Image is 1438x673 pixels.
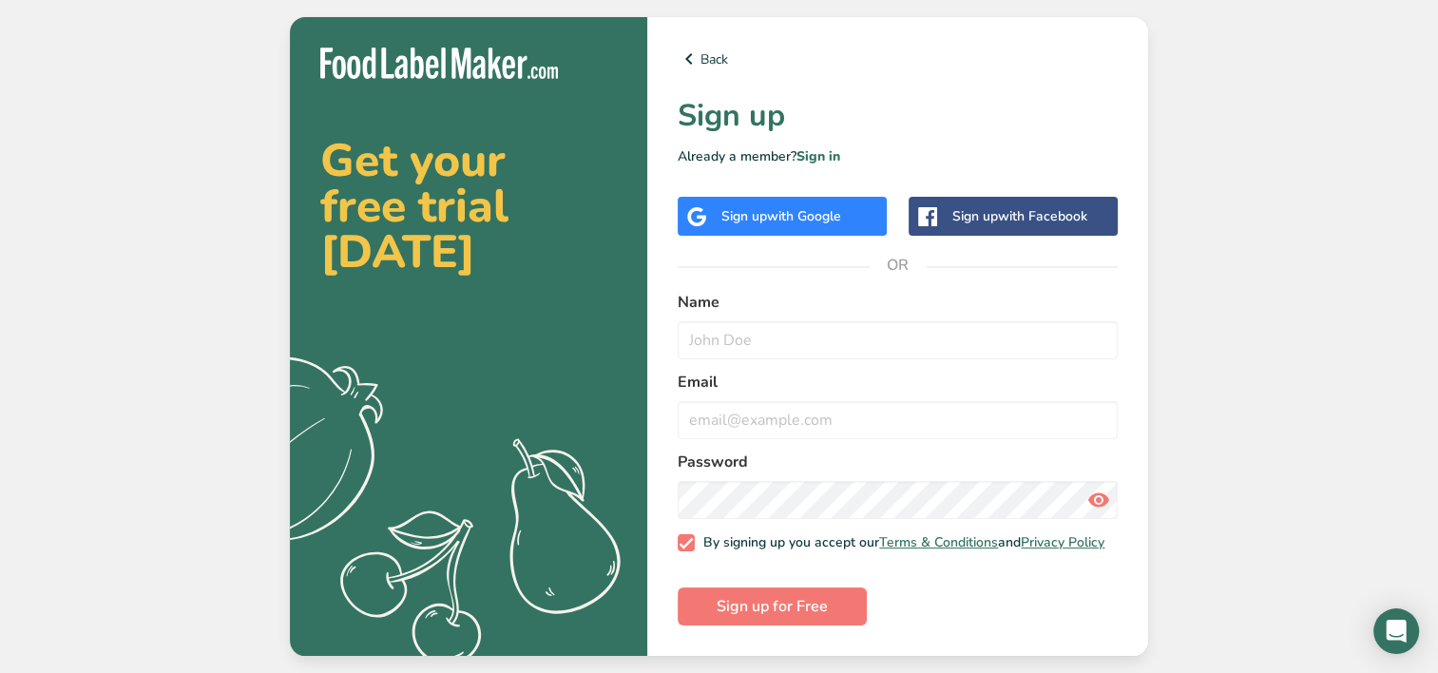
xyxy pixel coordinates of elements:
p: Already a member? [678,146,1118,166]
a: Terms & Conditions [879,533,998,551]
h2: Get your free trial [DATE] [320,138,617,275]
h1: Sign up [678,93,1118,139]
a: Back [678,48,1118,70]
button: Sign up for Free [678,587,867,625]
span: By signing up you accept our and [695,534,1105,551]
a: Privacy Policy [1021,533,1104,551]
input: John Doe [678,321,1118,359]
label: Name [678,291,1118,314]
div: Sign up [952,206,1087,226]
span: with Google [767,207,841,225]
span: OR [870,237,927,294]
div: Sign up [721,206,841,226]
span: with Facebook [998,207,1087,225]
span: Sign up for Free [717,595,828,618]
img: Food Label Maker [320,48,558,79]
label: Email [678,371,1118,394]
a: Sign in [796,147,840,165]
div: Open Intercom Messenger [1373,608,1419,654]
input: email@example.com [678,401,1118,439]
label: Password [678,451,1118,473]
